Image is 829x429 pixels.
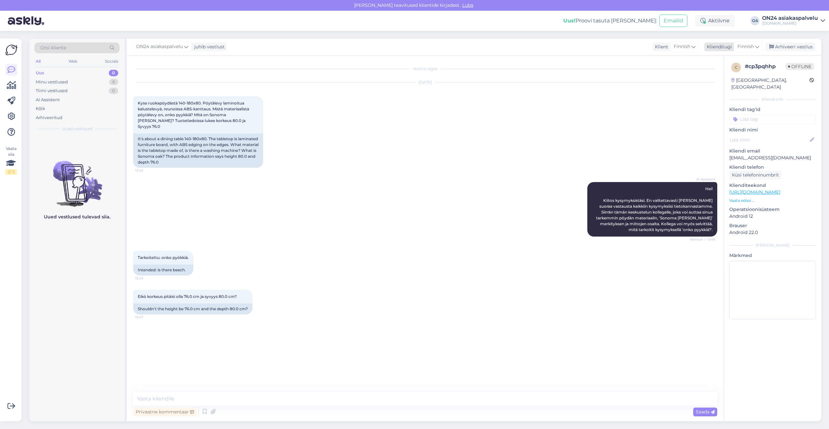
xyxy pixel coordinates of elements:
[138,255,189,260] span: Tarkoitettu: onko pyökkiä.
[729,222,816,229] p: Brauser
[138,101,250,129] span: Kyse ruokapöydästä 140-180x80. Pöytälevy laminoitua kalustelevyä, reunoissa ABS-kanttaus. Mistä m...
[762,16,825,26] a: ON24 asiakaspalvelu[DOMAIN_NAME]
[5,44,18,56] img: Askly Logo
[745,63,785,70] div: # cp3pqhhp
[563,17,657,25] div: Proovi tasuta [PERSON_NAME]:
[460,2,475,8] span: Luba
[133,264,193,276] div: Intended: is there beech.
[729,114,816,124] input: Lisa tag
[109,70,118,76] div: 0
[730,136,809,143] input: Lisa nimi
[691,177,715,182] span: AI Assistent
[729,206,816,213] p: Operatsioonisüsteem
[135,168,159,173] span: 13:45
[762,21,818,26] div: [DOMAIN_NAME]
[34,57,42,66] div: All
[135,276,159,281] span: 13:45
[44,214,110,220] p: Uued vestlused tulevad siia.
[109,88,118,94] div: 0
[729,242,816,248] div: [PERSON_NAME]
[36,105,45,112] div: Kõik
[750,16,759,25] div: OA
[67,57,79,66] div: Web
[659,15,687,27] button: Emailid
[62,126,92,132] span: Uued vestlused
[192,43,225,50] div: juhib vestlust
[133,408,197,416] div: Privaatne kommentaar
[40,44,66,51] span: Otsi kliente
[729,154,816,161] p: [EMAIL_ADDRESS][DOMAIN_NAME]
[729,164,816,171] p: Kliendi telefon
[696,409,715,415] span: Saada
[729,252,816,259] p: Märkmed
[729,213,816,220] p: Android 12
[737,43,754,50] span: Finnish
[729,189,780,195] a: [URL][DOMAIN_NAME]
[785,63,814,70] span: Offline
[762,16,818,21] div: ON24 asiakaspalvelu
[138,294,237,299] span: Eikö korkeus pitäisi olla 76.0 cm ja syvyys 80.0 cm?
[36,115,62,121] div: Arhiveeritud
[652,43,668,50] div: Klient
[135,315,159,320] span: 13:47
[133,80,717,85] div: [DATE]
[674,43,690,50] span: Finnish
[36,70,44,76] div: Uus
[729,229,816,236] p: Android 22.0
[729,127,816,133] p: Kliendi nimi
[729,106,816,113] p: Kliendi tag'id
[731,77,810,91] div: [GEOGRAPHIC_DATA], [GEOGRAPHIC_DATA]
[765,43,815,51] div: Arhiveeri vestlus
[5,169,17,175] div: 2 / 3
[136,43,183,50] span: ON24 asiakaspalvelu
[729,171,782,179] div: Küsi telefoninumbrit
[5,146,17,175] div: Vaata siia
[704,43,732,50] div: Klienditugi
[36,79,68,85] div: Minu vestlused
[36,88,68,94] div: Tiimi vestlused
[563,18,576,24] b: Uus!
[133,133,263,168] div: It's about a dining table 140-180x80. The tabletop is laminated furniture board, with ABS edging ...
[36,97,60,103] div: AI Assistent
[729,96,816,102] div: Kliendi info
[729,198,816,203] p: Vaata edasi ...
[133,303,252,314] div: Shouldn't the height be 76.0 cm and the depth 80.0 cm?
[133,66,717,72] div: Vestlus algas
[735,65,738,70] span: c
[109,79,118,85] div: 6
[29,149,125,208] img: No chats
[104,57,120,66] div: Socials
[695,15,735,27] div: Aktiivne
[729,148,816,154] p: Kliendi email
[729,182,816,189] p: Klienditeekond
[690,237,715,242] span: Nähtud ✓ 13:45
